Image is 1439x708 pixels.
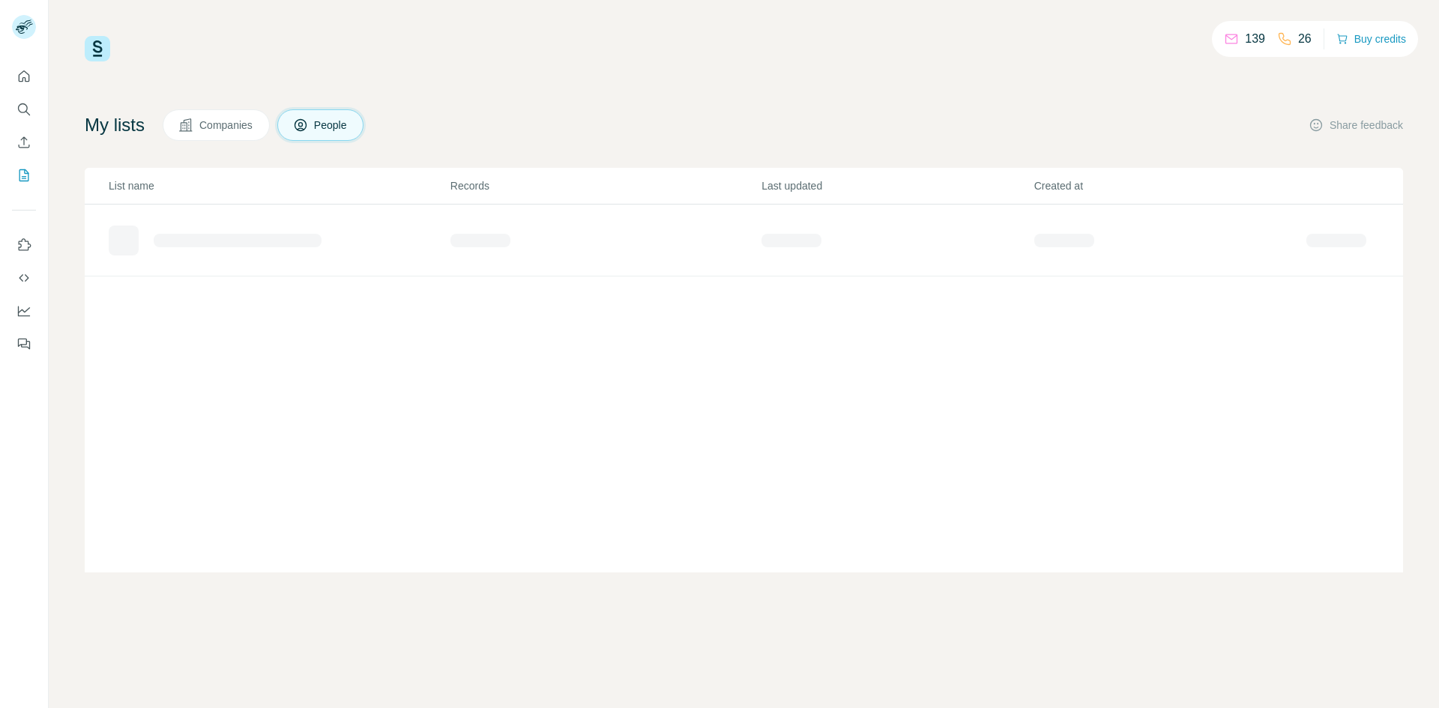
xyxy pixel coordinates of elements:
p: 26 [1298,30,1312,48]
button: Feedback [12,330,36,357]
p: Created at [1034,178,1305,193]
button: Enrich CSV [12,129,36,156]
button: Use Surfe API [12,264,36,291]
span: Companies [199,118,254,133]
button: Dashboard [12,297,36,324]
button: Use Surfe on LinkedIn [12,232,36,258]
button: My lists [12,162,36,189]
img: Surfe Logo [85,36,110,61]
button: Quick start [12,63,36,90]
span: People [314,118,349,133]
p: 139 [1245,30,1265,48]
button: Buy credits [1336,28,1406,49]
button: Share feedback [1309,118,1403,133]
p: Records [450,178,760,193]
button: Search [12,96,36,123]
p: Last updated [761,178,1032,193]
p: List name [109,178,449,193]
h4: My lists [85,113,145,137]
